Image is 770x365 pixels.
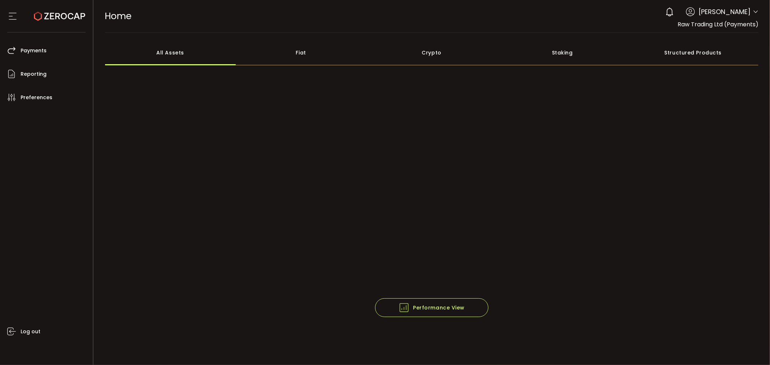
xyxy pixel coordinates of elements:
span: [PERSON_NAME] [699,7,751,17]
div: Staking [497,40,628,65]
div: Fiat [236,40,366,65]
span: Raw Trading Ltd (Payments) [678,20,758,28]
div: All Assets [105,40,236,65]
iframe: Chat Widget [734,330,770,365]
span: Reporting [21,69,47,79]
span: Payments [21,45,47,56]
span: Preferences [21,92,52,103]
div: Structured Products [628,40,758,65]
span: Log out [21,326,40,337]
span: Home [105,10,132,22]
div: Crypto [366,40,497,65]
span: Performance View [399,302,465,313]
button: Performance View [375,298,488,317]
